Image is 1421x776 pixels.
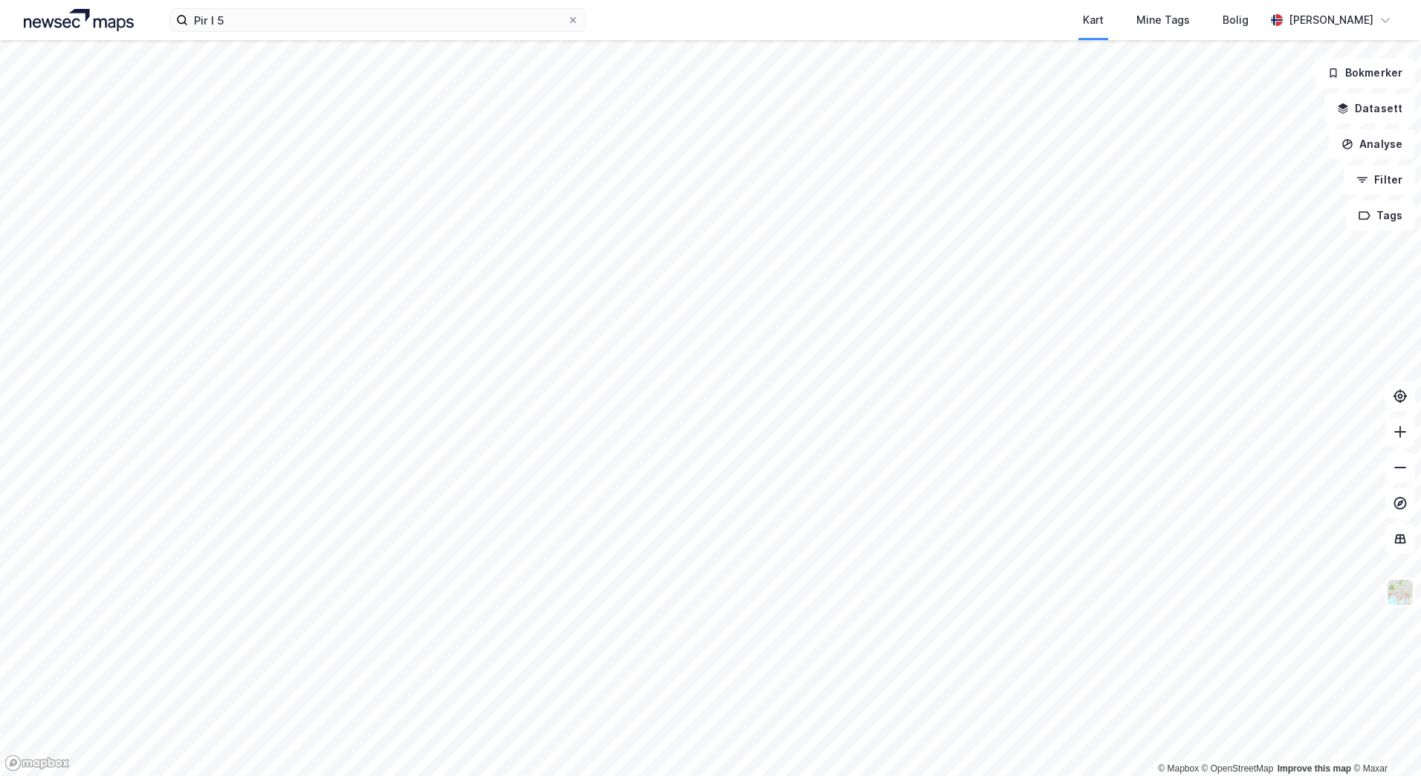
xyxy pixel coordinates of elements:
[1347,705,1421,776] iframe: Chat Widget
[1344,165,1415,195] button: Filter
[1324,94,1415,123] button: Datasett
[1136,11,1190,29] div: Mine Tags
[4,754,70,772] a: Mapbox homepage
[1386,578,1414,607] img: Z
[1347,705,1421,776] div: Kontrollprogram for chat
[1289,11,1373,29] div: [PERSON_NAME]
[1158,763,1199,774] a: Mapbox
[1329,129,1415,159] button: Analyse
[1346,201,1415,230] button: Tags
[188,9,567,31] input: Søk på adresse, matrikkel, gårdeiere, leietakere eller personer
[1223,11,1249,29] div: Bolig
[1083,11,1104,29] div: Kart
[1315,58,1415,88] button: Bokmerker
[24,9,134,31] img: logo.a4113a55bc3d86da70a041830d287a7e.svg
[1278,763,1351,774] a: Improve this map
[1202,763,1274,774] a: OpenStreetMap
